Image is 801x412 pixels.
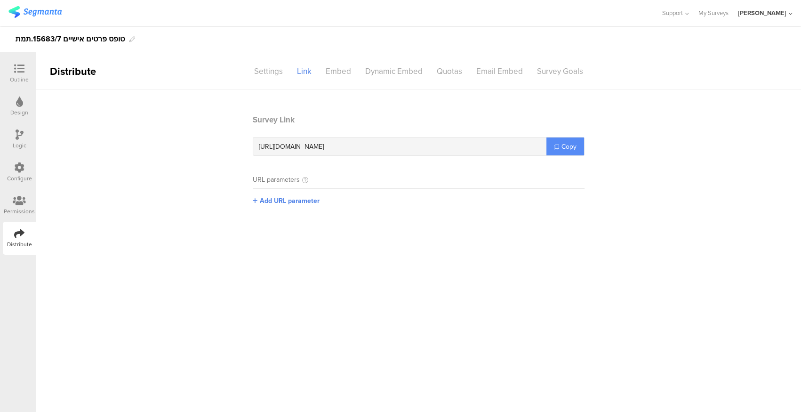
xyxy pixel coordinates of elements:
div: Link [290,63,319,80]
div: Configure [7,174,32,183]
header: Survey Link [253,114,585,126]
div: Email Embed [469,63,530,80]
div: Permissions [4,207,35,216]
div: Quotas [430,63,469,80]
div: Distribute [7,240,32,249]
div: Dynamic Embed [358,63,430,80]
span: [URL][DOMAIN_NAME] [259,142,324,152]
img: segmanta logo [8,6,62,18]
div: [PERSON_NAME] [738,8,786,17]
div: Survey Goals [530,63,590,80]
span: Copy [561,142,577,152]
span: Add URL parameter [260,196,320,206]
div: Embed [319,63,358,80]
div: Design [10,108,28,117]
div: Settings [247,63,290,80]
div: טופס פרטים אישיים 15683/7.תמת [16,32,125,47]
div: Outline [10,75,29,84]
div: URL parameters [253,175,300,185]
button: Add URL parameter [253,196,320,206]
div: Distribute [36,64,144,79]
div: Logic [13,141,26,150]
span: Support [662,8,683,17]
